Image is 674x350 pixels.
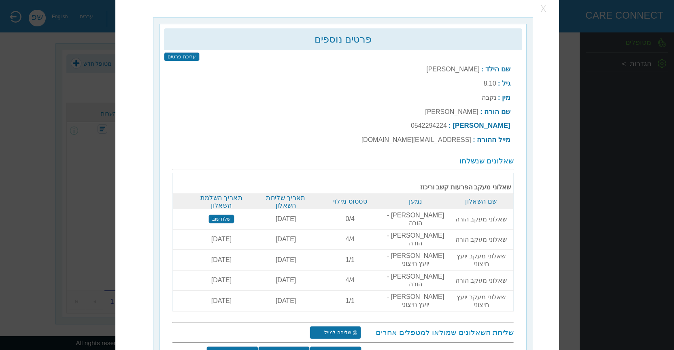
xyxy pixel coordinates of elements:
[189,290,253,311] td: [DATE]
[253,249,318,270] td: [DATE]
[253,209,318,230] td: [DATE]
[168,34,518,45] h2: פרטים נוספים
[361,136,471,143] label: [EMAIL_ADDRESS][DOMAIN_NAME]
[485,65,510,73] b: שם הילד
[449,193,513,209] th: שם השאלון
[481,94,496,101] label: נקבה
[449,122,451,129] b: :
[481,66,483,73] b: :
[164,52,199,61] input: עריכת פרטים
[449,229,513,249] td: שאלוני מעקב הורה
[449,270,513,290] td: שאלוני מעקב הורה
[318,193,382,209] th: סטטוס מילוי
[253,229,318,249] td: [DATE]
[189,270,253,290] td: [DATE]
[449,290,513,311] td: שאלוני מעקב יועץ חיצוני
[189,249,253,270] td: [DATE]
[318,249,382,270] td: 1/1
[502,79,510,87] b: גיל
[382,249,449,270] td: [PERSON_NAME] - יועץ חיצוני
[449,249,513,270] td: שאלוני מעקב יועץ חיצוני
[473,136,475,143] b: :
[253,290,318,311] td: [DATE]
[382,290,449,311] td: [PERSON_NAME] - יועץ חיצוני
[318,270,382,290] td: 4/4
[318,229,382,249] td: 4/4
[426,66,480,73] label: [PERSON_NAME]
[189,193,253,209] th: תאריך השלמת השאלון
[498,94,500,101] b: :
[382,229,449,249] td: [PERSON_NAME] - הורה
[253,193,318,209] th: תאריך שליחת השאלון
[382,270,449,290] td: [PERSON_NAME] - הורה
[191,175,511,191] b: שאלוני מעקב הפרעות קשב וריכוז
[477,136,510,144] b: מייל ההורה
[318,209,382,230] td: 0/4
[189,229,253,249] td: [DATE]
[502,94,510,101] b: מין
[449,209,513,230] td: שאלוני מעקב הורה
[459,157,513,165] span: שאלונים שנשלחו
[411,122,447,129] label: 0542294224
[425,108,478,115] label: [PERSON_NAME]
[382,193,449,209] th: נמען
[208,215,234,223] input: שלח שוב
[361,328,514,337] h3: שליחת השאלונים שמולאו למטפלים אחרים
[483,80,496,87] label: 8.10
[318,290,382,311] td: 1/1
[382,209,449,230] td: [PERSON_NAME] - הורה
[498,80,500,87] b: :
[453,122,510,129] b: [PERSON_NAME]
[480,108,482,115] b: :
[253,270,318,290] td: [DATE]
[310,326,361,339] input: @ שליחה למייל
[484,108,510,116] b: שם הורה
